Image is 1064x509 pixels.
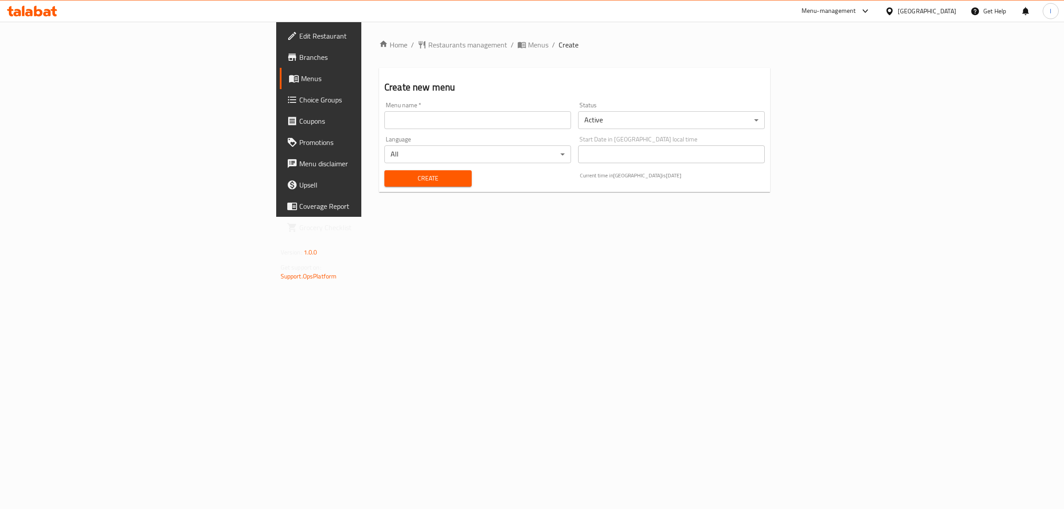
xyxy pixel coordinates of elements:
[384,170,472,187] button: Create
[511,39,514,50] li: /
[280,47,454,68] a: Branches
[280,110,454,132] a: Coupons
[299,180,447,190] span: Upsell
[517,39,548,50] a: Menus
[299,31,447,41] span: Edit Restaurant
[428,39,507,50] span: Restaurants management
[578,111,765,129] div: Active
[384,81,765,94] h2: Create new menu
[299,116,447,126] span: Coupons
[384,145,571,163] div: All
[802,6,856,16] div: Menu-management
[384,111,571,129] input: Please enter Menu name
[280,89,454,110] a: Choice Groups
[391,173,465,184] span: Create
[418,39,507,50] a: Restaurants management
[280,174,454,196] a: Upsell
[301,73,447,84] span: Menus
[281,270,337,282] a: Support.OpsPlatform
[299,94,447,105] span: Choice Groups
[528,39,548,50] span: Menus
[280,25,454,47] a: Edit Restaurant
[1050,6,1051,16] span: l
[280,196,454,217] a: Coverage Report
[379,39,770,50] nav: breadcrumb
[280,132,454,153] a: Promotions
[281,262,321,273] span: Get support on:
[559,39,579,50] span: Create
[299,137,447,148] span: Promotions
[299,222,447,233] span: Grocery Checklist
[580,172,765,180] p: Current time in [GEOGRAPHIC_DATA] is [DATE]
[280,217,454,238] a: Grocery Checklist
[280,68,454,89] a: Menus
[281,247,302,258] span: Version:
[552,39,555,50] li: /
[304,247,317,258] span: 1.0.0
[299,201,447,211] span: Coverage Report
[898,6,956,16] div: [GEOGRAPHIC_DATA]
[299,158,447,169] span: Menu disclaimer
[280,153,454,174] a: Menu disclaimer
[299,52,447,63] span: Branches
